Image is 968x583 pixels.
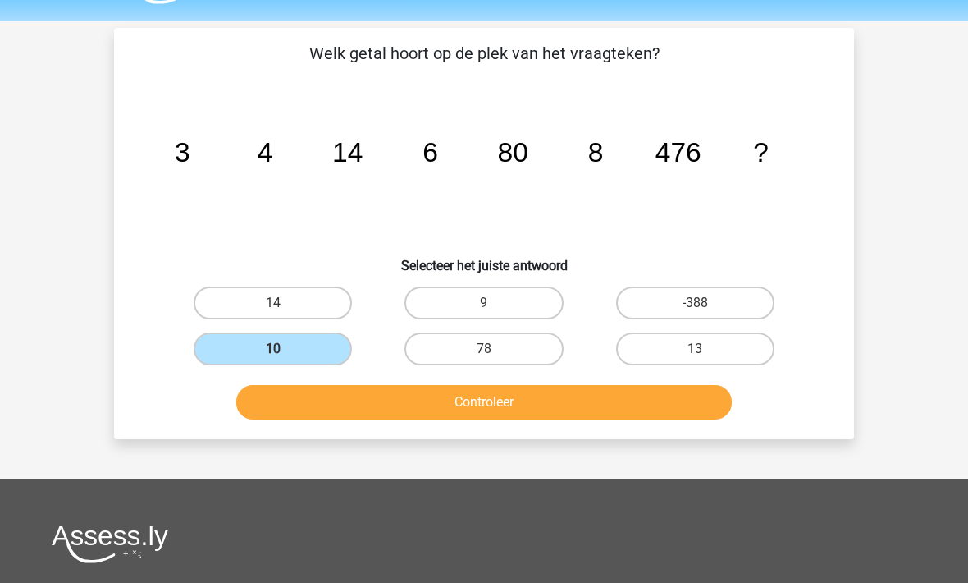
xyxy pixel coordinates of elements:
[194,333,352,365] label: 10
[588,137,604,168] tspan: 8
[753,137,769,168] tspan: ?
[52,525,168,563] img: Assessly logo
[616,333,774,365] label: 13
[332,137,363,168] tspan: 14
[404,333,563,365] label: 78
[175,137,190,168] tspan: 3
[498,137,528,168] tspan: 80
[140,41,828,66] p: Welk getal hoort op de plek van het vraagteken?
[404,287,563,319] label: 9
[258,137,273,168] tspan: 4
[616,287,774,319] label: -388
[236,385,733,420] button: Controleer
[655,137,701,168] tspan: 476
[140,245,828,273] h6: Selecteer het juiste antwoord
[422,137,438,168] tspan: 6
[194,287,352,319] label: 14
